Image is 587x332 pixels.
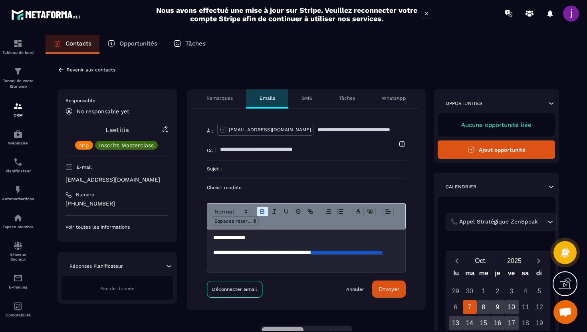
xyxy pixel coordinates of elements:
[260,95,275,101] p: Emails
[438,140,555,159] button: Ajout opportunité
[2,267,34,295] a: emailemailE-mailing
[2,225,34,229] p: Espace membre
[2,197,34,201] p: Automatisations
[207,184,406,191] p: Choisir modèle
[11,7,83,22] img: logo
[449,316,463,330] div: 13
[207,281,262,298] a: Déconnecter Gmail
[2,50,34,55] p: Tableau de bord
[446,184,476,190] p: Calendrier
[2,295,34,323] a: accountantaccountantComptabilité
[165,35,214,54] a: Tâches
[533,316,547,330] div: 19
[519,284,533,298] div: 4
[463,316,477,330] div: 14
[463,300,477,314] div: 7
[519,316,533,330] div: 18
[13,129,23,139] img: automations
[229,126,311,133] p: [EMAIL_ADDRESS][DOMAIN_NAME]
[504,268,518,282] div: ve
[2,169,34,173] p: Planificateur
[2,78,34,89] p: Tunnel de vente Site web
[76,192,94,198] p: Numéro
[382,95,406,101] p: WhatsApp
[539,217,545,226] input: Search for option
[65,200,169,207] p: [PHONE_NUMBER]
[491,268,505,282] div: je
[65,97,169,104] p: Responsable
[477,268,491,282] div: me
[518,268,532,282] div: sa
[185,40,206,47] p: Tâches
[65,176,169,184] p: [EMAIL_ADDRESS][DOMAIN_NAME]
[477,300,491,314] div: 8
[13,157,23,167] img: scheduler
[2,235,34,267] a: social-networksocial-networkRéseaux Sociaux
[491,300,505,314] div: 9
[79,142,89,148] p: Nrp
[105,126,129,134] a: Laetitia
[2,61,34,95] a: formationformationTunnel de vente Site web
[491,284,505,298] div: 2
[449,300,463,314] div: 6
[505,316,519,330] div: 17
[13,101,23,111] img: formation
[532,268,546,282] div: di
[2,207,34,235] a: automationsautomationsEspace membre
[463,268,477,282] div: ma
[346,286,364,292] a: Annuler
[67,67,115,73] p: Revenir aux contacts
[302,95,312,101] p: SMS
[99,142,154,148] p: Inscrits Masterclass
[449,217,539,226] span: 📞 Appel Stratégique ZenSpeak
[339,95,355,101] p: Tâches
[13,301,23,311] img: accountant
[46,35,99,54] a: Contacts
[2,123,34,151] a: automationsautomationsWebinaire
[2,151,34,179] a: schedulerschedulerPlanificateur
[449,268,463,282] div: lu
[449,284,463,298] div: 29
[13,213,23,223] img: automations
[69,263,123,269] p: Réponses Planificateur
[464,254,498,268] button: Open months overlay
[13,241,23,251] img: social-network
[119,40,157,47] p: Opportunités
[65,40,91,47] p: Contacts
[2,313,34,317] p: Comptabilité
[2,95,34,123] a: formationformationCRM
[156,6,418,23] h2: Nous avons effectué une mise à jour sur Stripe. Veuillez reconnecter votre compte Stripe afin de ...
[477,284,491,298] div: 1
[533,284,547,298] div: 5
[505,300,519,314] div: 10
[100,286,135,291] span: Pas de donnée
[2,33,34,61] a: formationformationTableau de bord
[13,185,23,195] img: automations
[207,128,213,134] p: À :
[446,121,547,128] p: Aucune opportunité liée
[519,300,533,314] div: 11
[2,285,34,289] p: E-mailing
[446,100,482,107] p: Opportunités
[99,35,165,54] a: Opportunités
[65,224,169,230] p: Voir toutes les informations
[13,67,23,76] img: formation
[77,108,129,115] p: No responsable yet
[13,273,23,283] img: email
[449,255,464,266] button: Previous month
[2,253,34,261] p: Réseaux Sociaux
[531,255,546,266] button: Next month
[491,316,505,330] div: 16
[498,254,531,268] button: Open years overlay
[206,95,233,101] p: Remarques
[2,113,34,117] p: CRM
[372,281,406,298] button: Envoyer
[13,39,23,48] img: formation
[446,213,557,231] div: Search for option
[2,141,34,145] p: Webinaire
[533,300,547,314] div: 12
[2,179,34,207] a: automationsautomationsAutomatisations
[77,164,92,170] p: E-mail
[553,300,577,324] div: Ouvrir le chat
[207,166,222,172] p: Sujet :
